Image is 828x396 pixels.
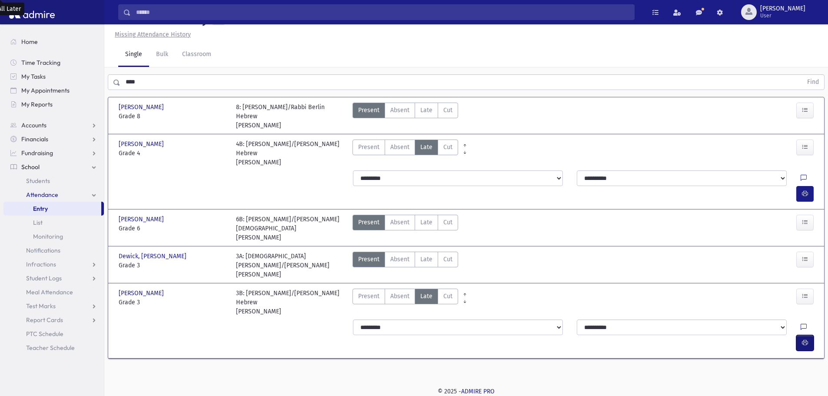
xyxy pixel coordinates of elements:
a: Student Logs [3,271,104,285]
div: AttTypes [352,252,458,279]
span: [PERSON_NAME] [760,5,805,12]
span: Present [358,255,379,264]
span: Attendance [26,191,58,199]
a: Entry [3,202,101,216]
span: Monitoring [33,233,63,240]
span: Late [420,106,432,115]
a: Time Tracking [3,56,104,70]
span: List [33,219,43,226]
a: Monitoring [3,230,104,243]
div: 3A: [DEMOGRAPHIC_DATA][PERSON_NAME]/[PERSON_NAME] [PERSON_NAME] [236,252,345,279]
span: Cut [443,255,452,264]
span: Present [358,106,379,115]
span: Notifications [26,246,60,254]
a: Meal Attendance [3,285,104,299]
span: Absent [390,106,409,115]
a: PTC Schedule [3,327,104,341]
div: 4B: [PERSON_NAME]/[PERSON_NAME] Hebrew [PERSON_NAME] [236,140,345,167]
a: Students [3,174,104,188]
span: User [760,12,805,19]
a: Missing Attendance History [111,31,191,38]
span: Test Marks [26,302,56,310]
span: Late [420,143,432,152]
span: Present [358,292,379,301]
div: 6B: [PERSON_NAME]/[PERSON_NAME] [DEMOGRAPHIC_DATA] [PERSON_NAME] [236,215,345,242]
span: PTC Schedule [26,330,63,338]
div: 3B: [PERSON_NAME]/[PERSON_NAME] Hebrew [PERSON_NAME] [236,289,345,316]
span: Cut [443,143,452,152]
span: My Tasks [21,73,46,80]
span: Absent [390,255,409,264]
a: Report Cards [3,313,104,327]
div: AttTypes [352,103,458,130]
a: Classroom [175,43,218,67]
div: AttTypes [352,140,458,167]
span: Cut [443,106,452,115]
a: Teacher Schedule [3,341,104,355]
a: Fundraising [3,146,104,160]
span: Absent [390,218,409,227]
a: Attendance [3,188,104,202]
span: School [21,163,40,171]
span: Student Logs [26,274,62,282]
span: Absent [390,292,409,301]
span: Late [420,255,432,264]
img: AdmirePro [7,3,57,21]
span: Accounts [21,121,47,129]
span: Fundraising [21,149,53,157]
div: 8: [PERSON_NAME]/Rabbi Berlin Hebrew [PERSON_NAME] [236,103,345,130]
span: Entry [33,205,48,213]
span: Teacher Schedule [26,344,75,352]
input: Search [131,4,634,20]
span: Late [420,218,432,227]
span: Late [420,292,432,301]
span: Cut [443,218,452,227]
span: Financials [21,135,48,143]
a: My Appointments [3,83,104,97]
button: Find [802,75,824,90]
a: Bulk [149,43,175,67]
a: Home [3,35,104,49]
span: [PERSON_NAME] [119,140,166,149]
span: [PERSON_NAME] [119,103,166,112]
div: AttTypes [352,289,458,316]
a: Single [118,43,149,67]
a: List [3,216,104,230]
div: AttTypes [352,215,458,242]
span: Grade 4 [119,149,227,158]
a: Accounts [3,118,104,132]
a: My Reports [3,97,104,111]
span: Students [26,177,50,185]
span: My Reports [21,100,53,108]
span: Cut [443,292,452,301]
span: [PERSON_NAME] [119,215,166,224]
span: Grade 3 [119,298,227,307]
span: Report Cards [26,316,63,324]
span: Absent [390,143,409,152]
span: Home [21,38,38,46]
a: Notifications [3,243,104,257]
a: School [3,160,104,174]
span: Present [358,218,379,227]
span: Meal Attendance [26,288,73,296]
a: My Tasks [3,70,104,83]
span: Present [358,143,379,152]
div: © 2025 - [118,387,814,396]
span: Grade 6 [119,224,227,233]
span: Time Tracking [21,59,60,67]
span: Grade 3 [119,261,227,270]
span: My Appointments [21,87,70,94]
span: Infractions [26,260,56,268]
a: Infractions [3,257,104,271]
span: [PERSON_NAME] [119,289,166,298]
u: Missing Attendance History [115,31,191,38]
a: Test Marks [3,299,104,313]
span: Dewick, [PERSON_NAME] [119,252,188,261]
a: Financials [3,132,104,146]
span: Grade 8 [119,112,227,121]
